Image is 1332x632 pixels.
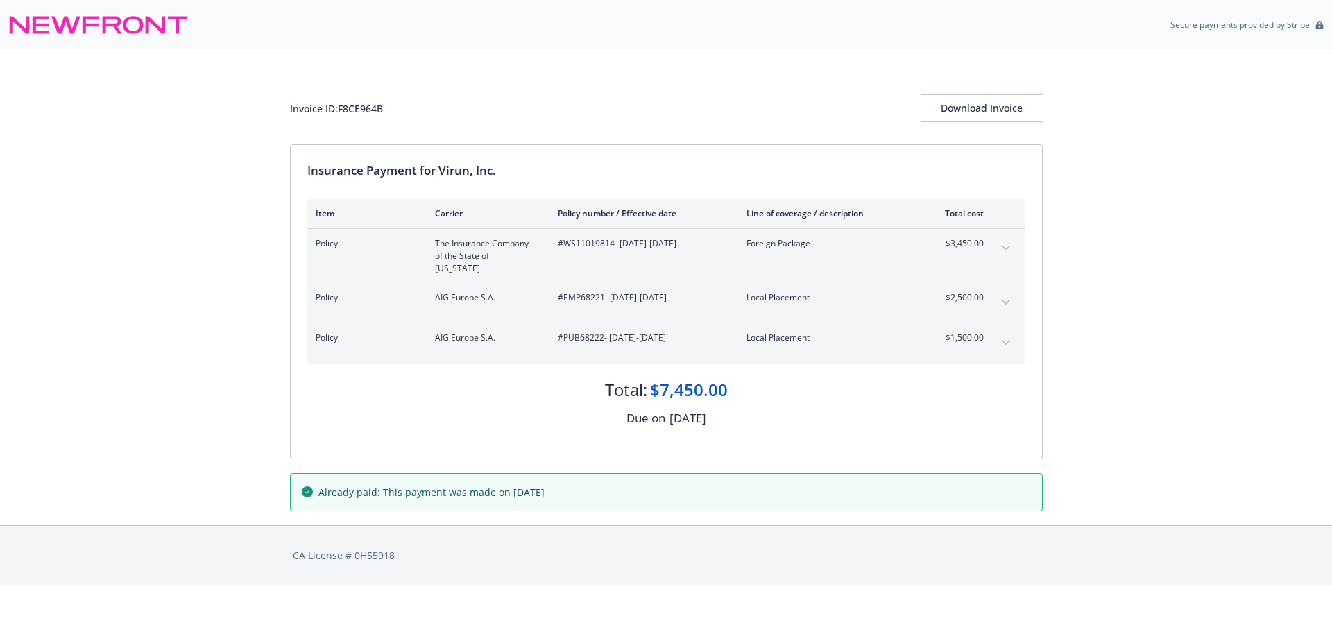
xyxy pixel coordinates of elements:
[746,291,910,304] span: Local Placement
[558,291,724,304] span: #EMP68221 - [DATE]-[DATE]
[435,332,536,344] span: AIG Europe S.A.
[746,237,910,250] span: Foreign Package
[293,548,1040,563] div: CA License # 0H55918
[307,323,1025,364] div: PolicyAIG Europe S.A.#PUB68222- [DATE]-[DATE]Local Placement$1,500.00expand content
[558,207,724,219] div: Policy number / Effective date
[307,229,1025,283] div: PolicyThe Insurance Company of the State of [US_STATE]#WS11019814- [DATE]-[DATE]Foreign Package$3...
[435,291,536,304] span: AIG Europe S.A.
[1170,19,1310,31] p: Secure payments provided by Stripe
[290,101,383,116] div: Invoice ID: F8CE964B
[932,207,984,219] div: Total cost
[746,332,910,344] span: Local Placement
[558,332,724,344] span: #PUB68222 - [DATE]-[DATE]
[318,485,545,499] span: Already paid: This payment was made on [DATE]
[605,378,647,402] div: Total:
[932,291,984,304] span: $2,500.00
[932,332,984,344] span: $1,500.00
[316,291,413,304] span: Policy
[995,291,1017,314] button: expand content
[932,237,984,250] span: $3,450.00
[435,237,536,275] span: The Insurance Company of the State of [US_STATE]
[316,237,413,250] span: Policy
[995,332,1017,354] button: expand content
[669,409,706,427] div: [DATE]
[746,207,910,219] div: Line of coverage / description
[307,283,1025,323] div: PolicyAIG Europe S.A.#EMP68221- [DATE]-[DATE]Local Placement$2,500.00expand content
[650,378,728,402] div: $7,450.00
[921,94,1043,122] button: Download Invoice
[307,162,1025,180] div: Insurance Payment for Virun, Inc.
[435,207,536,219] div: Carrier
[995,237,1017,259] button: expand content
[626,409,665,427] div: Due on
[558,237,724,250] span: #WS11019814 - [DATE]-[DATE]
[921,95,1043,121] div: Download Invoice
[316,207,413,219] div: Item
[316,332,413,344] span: Policy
